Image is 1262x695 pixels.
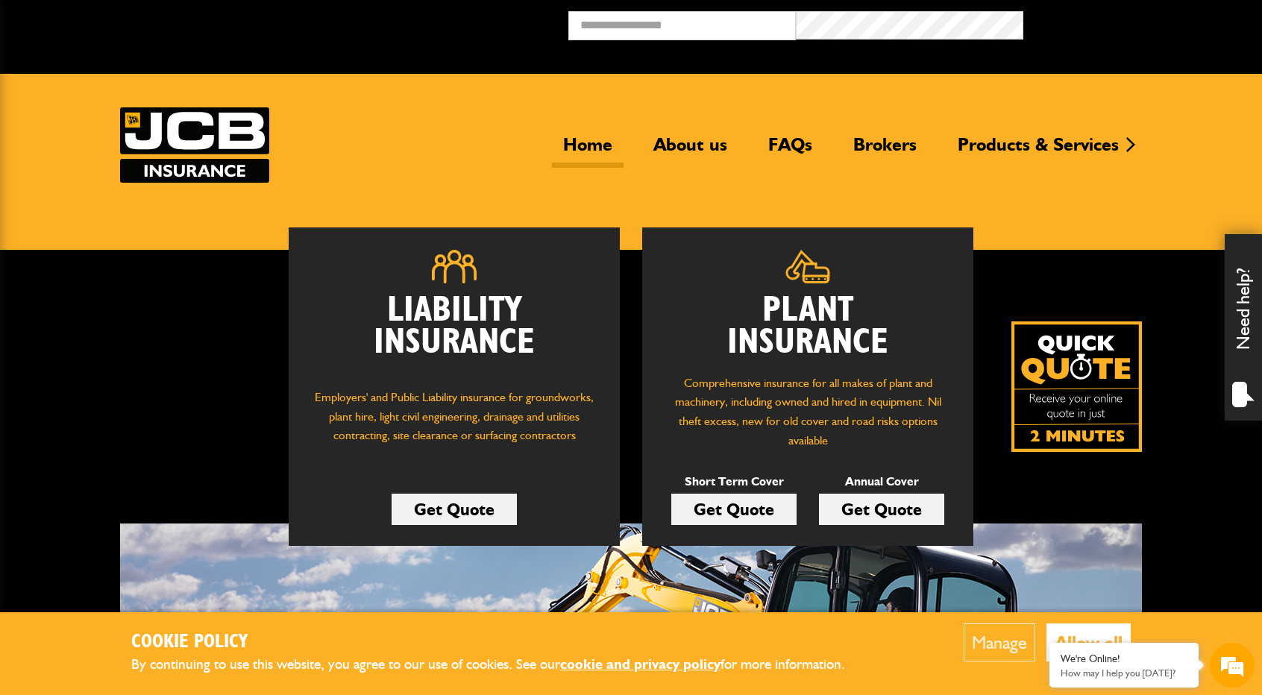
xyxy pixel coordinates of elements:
p: Comprehensive insurance for all makes of plant and machinery, including owned and hired in equipm... [665,374,951,450]
div: We're Online! [1061,652,1187,665]
a: JCB Insurance Services [120,107,269,183]
h2: Plant Insurance [665,295,951,359]
div: Need help? [1225,234,1262,421]
em: Start Chat [203,459,271,479]
a: Brokers [842,133,928,168]
button: Allow all [1046,623,1131,661]
a: Products & Services [946,133,1130,168]
a: Get Quote [819,494,944,525]
a: cookie and privacy policy [560,655,721,673]
div: Chat with us now [78,84,251,103]
p: Annual Cover [819,472,944,491]
button: Broker Login [1023,11,1251,34]
input: Enter your email address [19,182,272,215]
p: By continuing to use this website, you agree to our use of cookies. See our for more information. [131,653,870,676]
p: How may I help you today? [1061,667,1187,679]
a: Home [552,133,624,168]
p: Short Term Cover [671,472,797,491]
a: Get Quote [671,494,797,525]
a: FAQs [757,133,823,168]
button: Manage [964,623,1035,661]
a: About us [642,133,738,168]
h2: Cookie Policy [131,631,870,654]
textarea: Type your message and hit 'Enter' [19,270,272,447]
p: Employers' and Public Liability insurance for groundworks, plant hire, light civil engineering, d... [311,388,597,459]
input: Enter your phone number [19,226,272,259]
img: Quick Quote [1011,321,1142,452]
a: Get Quote [392,494,517,525]
img: JCB Insurance Services logo [120,107,269,183]
div: Minimize live chat window [245,7,280,43]
a: Get your insurance quote isn just 2-minutes [1011,321,1142,452]
img: d_20077148190_company_1631870298795_20077148190 [25,83,63,104]
h2: Liability Insurance [311,295,597,374]
input: Enter your last name [19,138,272,171]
